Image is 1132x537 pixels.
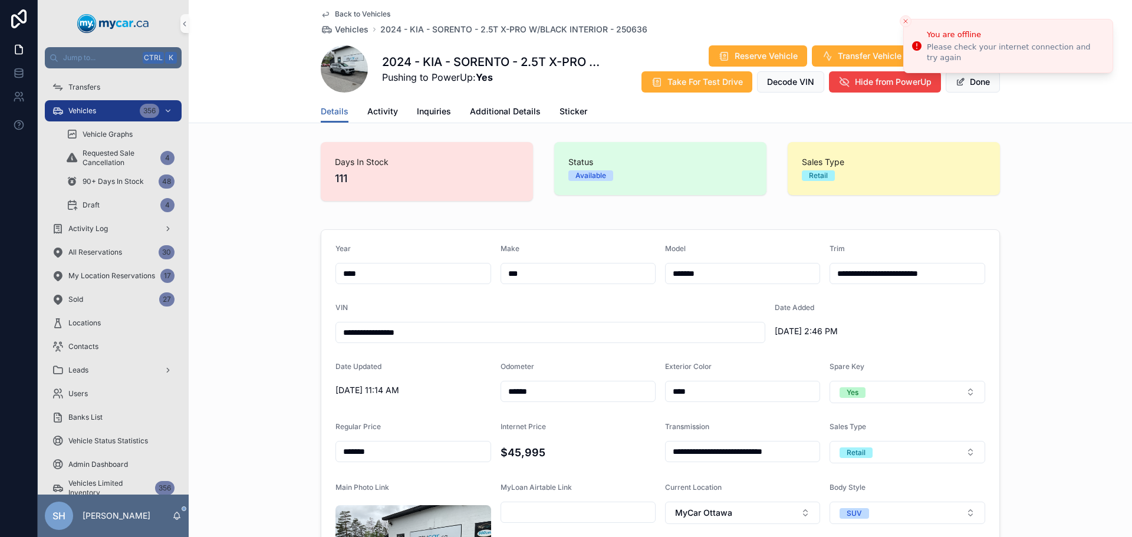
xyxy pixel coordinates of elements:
a: Users [45,383,182,404]
a: Banks List [45,407,182,428]
span: Days In Stock [335,156,519,168]
span: Transfers [68,83,100,92]
div: scrollable content [38,68,189,495]
span: Current Location [665,483,722,492]
span: Contacts [68,342,98,351]
a: Locations [45,312,182,334]
a: Vehicles Limited Inventory356 [45,477,182,499]
strong: Yes [476,71,493,83]
a: Vehicle Status Statistics [45,430,182,452]
span: Inquiries [417,106,451,117]
span: Spare Key [830,362,864,371]
div: You are offline [927,29,1103,41]
img: App logo [77,14,149,33]
span: Leads [68,365,88,375]
span: Year [335,244,351,253]
span: Requested Sale Cancellation [83,149,156,167]
span: Date Added [775,303,814,312]
span: Decode VIN [767,76,814,88]
button: Select Button [830,381,985,403]
span: VIN [335,303,348,312]
span: Locations [68,318,101,328]
span: MyCar Ottawa [675,507,732,519]
div: Please check your internet connection and try again [927,42,1103,63]
span: Banks List [68,413,103,422]
a: Activity [367,101,398,124]
span: My Location Reservations [68,271,155,281]
div: 48 [159,174,175,189]
span: Date Updated [335,362,381,371]
span: Make [501,244,519,253]
a: Sold27 [45,289,182,310]
div: 17 [160,269,175,283]
a: Leads [45,360,182,381]
a: Sticker [560,101,587,124]
div: 356 [155,481,175,495]
a: 90+ Days In Stock48 [59,171,182,192]
div: Retail [847,447,866,458]
span: Additional Details [470,106,541,117]
a: Vehicles356 [45,100,182,121]
span: Sales Type [802,156,986,168]
span: [DATE] 11:14 AM [335,384,491,396]
a: Transfers [45,77,182,98]
span: Sold [68,295,83,304]
div: 4 [160,198,175,212]
span: Activity Log [68,224,108,233]
span: Transmission [665,422,709,431]
span: Model [665,244,686,253]
span: 2024 - KIA - SORENTO - 2.5T X-PRO W/BLACK INTERIOR - 250636 [380,24,647,35]
span: K [166,53,176,62]
span: Pushing to PowerUp: [382,70,604,84]
span: 111 [335,170,519,187]
span: Regular Price [335,422,381,431]
button: Jump to...CtrlK [45,47,182,68]
span: Jump to... [63,53,138,62]
a: Details [321,101,348,123]
button: Select Button [830,502,985,524]
div: 356 [140,104,159,118]
span: Sticker [560,106,587,117]
button: Take For Test Drive [641,71,752,93]
button: Select Button [665,502,820,524]
span: Draft [83,200,100,210]
div: 4 [160,151,175,165]
button: Done [946,71,1000,93]
span: Details [321,106,348,117]
span: Hide from PowerUp [855,76,932,88]
a: Back to Vehicles [321,9,390,19]
span: Trim [830,244,845,253]
div: Retail [809,170,828,181]
span: Vehicles Limited Inventory [68,479,150,498]
a: Requested Sale Cancellation4 [59,147,182,169]
a: My Location Reservations17 [45,265,182,286]
span: Odometer [501,362,534,371]
span: Take For Test Drive [667,76,743,88]
a: Inquiries [417,101,451,124]
span: SH [52,509,65,523]
span: [DATE] 2:46 PM [775,325,930,337]
span: Users [68,389,88,398]
span: Activity [367,106,398,117]
span: Transfer Vehicle [838,50,901,62]
a: Contacts [45,336,182,357]
p: [PERSON_NAME] [83,510,150,522]
a: Draft4 [59,195,182,216]
span: Admin Dashboard [68,460,128,469]
a: Additional Details [470,101,541,124]
span: Reserve Vehicle [735,50,798,62]
span: All Reservations [68,248,122,257]
span: Vehicle Graphs [83,130,133,139]
button: Close toast [900,15,911,27]
div: 30 [159,245,175,259]
a: All Reservations30 [45,242,182,263]
div: Available [575,170,606,181]
span: Vehicles [335,24,368,35]
span: Exterior Color [665,362,712,371]
div: Yes [847,387,858,398]
span: MyLoan Airtable Link [501,483,572,492]
span: Vehicle Status Statistics [68,436,148,446]
button: Hide from PowerUp [829,71,941,93]
span: Internet Price [501,422,546,431]
a: Activity Log [45,218,182,239]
